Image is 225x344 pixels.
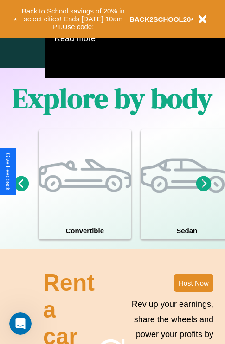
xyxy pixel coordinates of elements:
[39,222,131,239] h4: Convertible
[174,274,213,292] button: Host Now
[9,312,32,335] iframe: Intercom live chat
[13,79,212,117] h1: Explore by body
[129,15,191,23] b: BACK2SCHOOL20
[17,5,129,33] button: Back to School savings of 20% in select cities! Ends [DATE] 10am PT.Use code:
[5,153,11,191] div: Give Feedback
